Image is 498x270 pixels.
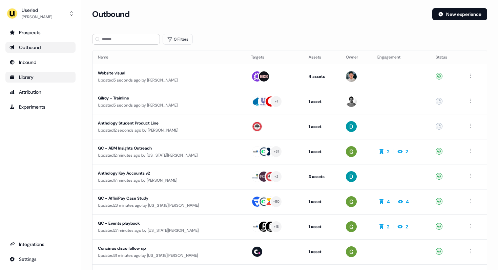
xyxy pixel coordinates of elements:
[430,50,461,64] th: Status
[346,196,357,207] img: Georgia
[346,121,357,132] img: David
[406,198,409,205] div: 4
[274,224,279,230] div: + 18
[98,120,223,127] div: Anthology Student Product Line
[274,174,278,180] div: + 2
[98,227,240,234] div: Updated 27 minutes ago by [US_STATE][PERSON_NAME]
[309,148,335,155] div: 1 asset
[346,246,357,257] img: Georgia
[346,96,357,107] img: Maz
[98,245,223,252] div: Concirrus disco follow up
[98,195,223,202] div: GC - AffiniPay Case Study
[98,252,240,259] div: Updated 31 minutes ago by [US_STATE][PERSON_NAME]
[274,149,279,155] div: + 31
[309,223,335,230] div: 1 asset
[98,77,240,84] div: Updated 5 seconds ago by [PERSON_NAME]
[9,59,71,66] div: Inbound
[309,173,335,180] div: 3 assets
[22,7,52,14] div: Userled
[309,98,335,105] div: 1 asset
[309,123,335,130] div: 1 asset
[275,98,278,105] div: + 1
[273,199,280,205] div: + 50
[5,239,76,250] a: Go to integrations
[346,171,357,182] img: David
[346,221,357,232] img: Georgia
[9,29,71,36] div: Prospects
[372,50,430,64] th: Engagement
[5,87,76,97] a: Go to attribution
[98,170,223,177] div: Anthology Key Accounts v2
[346,146,357,157] img: Georgia
[309,248,335,255] div: 1 asset
[98,95,223,102] div: Gilroy - Trainline
[98,202,240,209] div: Updated 23 minutes ago by [US_STATE][PERSON_NAME]
[9,89,71,95] div: Attribution
[163,34,193,45] button: 0 Filters
[98,177,240,184] div: Updated 17 minutes ago by [PERSON_NAME]
[92,50,246,64] th: Name
[406,148,408,155] div: 2
[9,104,71,110] div: Experiments
[5,57,76,68] a: Go to Inbound
[98,102,240,109] div: Updated 5 seconds ago by [PERSON_NAME]
[246,50,303,64] th: Targets
[98,145,223,152] div: GC - ABM Insights Outreach
[9,44,71,51] div: Outbound
[309,73,335,80] div: 4 assets
[5,42,76,53] a: Go to outbound experience
[5,5,76,22] button: Userled[PERSON_NAME]
[387,148,390,155] div: 2
[98,70,223,76] div: Website visual
[5,254,76,265] a: Go to integrations
[432,8,487,20] button: New experience
[303,50,340,64] th: Assets
[98,127,240,134] div: Updated 12 seconds ago by [PERSON_NAME]
[387,223,390,230] div: 2
[5,27,76,38] a: Go to prospects
[9,256,71,263] div: Settings
[22,14,52,20] div: [PERSON_NAME]
[98,220,223,227] div: GC - Events playbook
[5,102,76,112] a: Go to experiments
[340,50,372,64] th: Owner
[406,223,408,230] div: 2
[98,152,240,159] div: Updated 12 minutes ago by [US_STATE][PERSON_NAME]
[346,71,357,82] img: Vincent
[9,241,71,248] div: Integrations
[387,198,390,205] div: 4
[9,74,71,81] div: Library
[5,72,76,83] a: Go to templates
[309,198,335,205] div: 1 asset
[92,9,129,19] h3: Outbound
